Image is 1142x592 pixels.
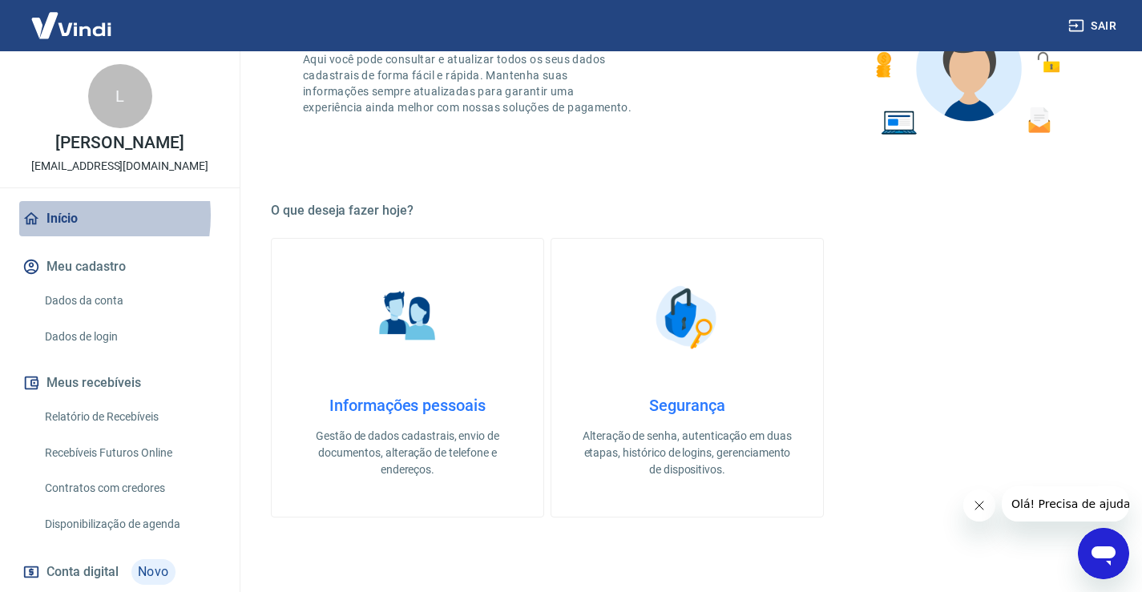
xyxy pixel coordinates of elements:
div: L [88,64,152,128]
iframe: Fechar mensagem [963,489,995,522]
h4: Informações pessoais [297,396,518,415]
span: Conta digital [46,561,119,583]
button: Sair [1065,11,1123,41]
a: Disponibilização de agenda [38,508,220,541]
button: Meus recebíveis [19,365,220,401]
img: Informações pessoais [368,277,448,357]
h4: Segurança [577,396,797,415]
img: Segurança [648,277,728,357]
a: SegurançaSegurançaAlteração de senha, autenticação em duas etapas, histórico de logins, gerenciam... [551,238,824,517]
p: Aqui você pode consultar e atualizar todos os seus dados cadastrais de forma fácil e rápida. Mant... [303,51,635,115]
img: Vindi [19,1,123,50]
a: Conta digitalNovo [19,553,220,591]
a: Início [19,201,220,236]
a: Recebíveis Futuros Online [38,437,220,469]
h5: O que deseja fazer hoje? [271,203,1104,219]
p: Alteração de senha, autenticação em duas etapas, histórico de logins, gerenciamento de dispositivos. [577,428,797,478]
a: Contratos com credores [38,472,220,505]
a: Dados da conta [38,284,220,317]
button: Meu cadastro [19,249,220,284]
iframe: Mensagem da empresa [1002,486,1129,522]
a: Informações pessoaisInformações pessoaisGestão de dados cadastrais, envio de documentos, alteraçã... [271,238,544,517]
iframe: Botão para abrir a janela de mensagens [1078,528,1129,579]
p: Gestão de dados cadastrais, envio de documentos, alteração de telefone e endereços. [297,428,518,478]
p: [PERSON_NAME] [55,135,184,151]
span: Novo [131,559,176,585]
a: Dados de login [38,320,220,353]
a: Relatório de Recebíveis [38,401,220,433]
span: Olá! Precisa de ajuda? [10,11,135,24]
p: [EMAIL_ADDRESS][DOMAIN_NAME] [31,158,208,175]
